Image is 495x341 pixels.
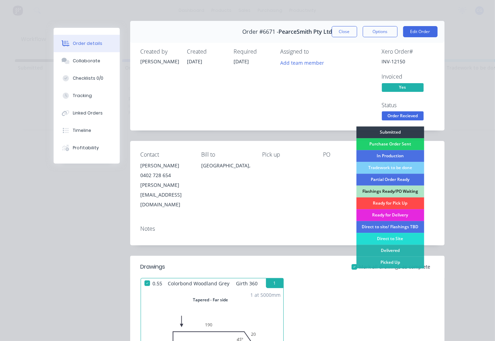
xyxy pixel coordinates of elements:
button: Collaborate [54,52,120,70]
div: 0402 728 654 [141,170,190,180]
button: Add team member [276,58,328,67]
button: Edit Order [403,26,438,37]
button: 1 [266,278,283,288]
div: Required [234,48,272,55]
button: Add team member [281,58,328,67]
div: Collaborate [73,58,100,64]
span: [DATE] [187,58,203,65]
span: Colorbond Woodland Grey [165,278,233,288]
div: Notes [141,225,434,232]
div: Timeline [73,127,91,134]
div: Bill to [202,151,251,158]
div: Direct to site/ Flashings TBD [356,221,424,233]
span: Order #6671 - [242,29,278,35]
button: Options [363,26,398,37]
div: 1 at 5000mm [250,291,281,299]
div: Direct to Site [356,233,424,245]
div: Purchase Order Sent [356,138,424,150]
div: Checklists 0/0 [73,75,103,81]
div: [PERSON_NAME] [141,161,190,170]
button: Linked Orders [54,104,120,122]
div: Linked Orders [73,110,103,116]
div: Delivered [356,245,424,256]
div: Picked Up [356,256,424,268]
div: Pick up [262,151,312,158]
button: Timeline [54,122,120,139]
span: PearceSmith Pty Ltd [278,29,332,35]
button: Order Recieved [382,111,424,122]
button: Checklists 0/0 [54,70,120,87]
div: Tracking [73,93,92,99]
div: Xero Order # [382,48,434,55]
div: Profitability [73,145,99,151]
button: Close [332,26,357,37]
span: Girth 360 [236,278,258,288]
span: 0.55 [150,278,165,288]
button: Profitability [54,139,120,157]
div: In Production [356,150,424,162]
div: INV-12150 [382,58,434,65]
div: [PERSON_NAME][EMAIL_ADDRESS][DOMAIN_NAME] [141,180,190,209]
div: Invoiced [382,73,434,80]
div: [GEOGRAPHIC_DATA], [202,161,251,183]
button: Tracking [54,87,120,104]
button: Order details [54,35,120,52]
div: Order details [73,40,102,47]
div: Status [382,102,434,109]
div: Ready for Pick Up [356,197,424,209]
div: Drawings [141,263,165,271]
div: Flashings Ready/PO Waiting [356,185,424,197]
div: Tradework to be done [356,162,424,174]
div: [PERSON_NAME] [141,58,179,65]
div: Partial Order Ready [356,174,424,185]
span: [DATE] [234,58,249,65]
div: Contact [141,151,190,158]
div: PO [323,151,373,158]
span: Yes [382,83,424,92]
div: Created [187,48,226,55]
div: Created by [141,48,179,55]
span: Order Recieved [382,111,424,120]
div: Ready for Delivery [356,209,424,221]
div: [GEOGRAPHIC_DATA], [202,161,251,170]
div: Assigned to [281,48,350,55]
div: [PERSON_NAME]0402 728 654[PERSON_NAME][EMAIL_ADDRESS][DOMAIN_NAME] [141,161,190,209]
div: Submitted [356,126,424,138]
